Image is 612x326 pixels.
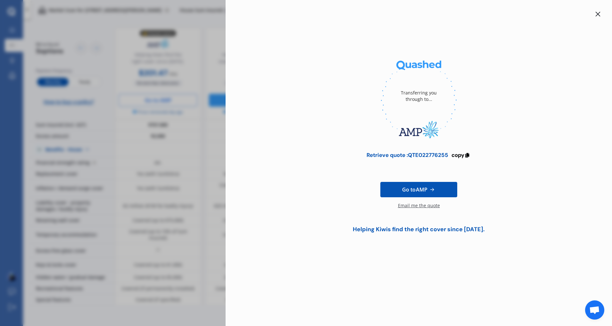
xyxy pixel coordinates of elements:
[393,77,444,115] div: Transferring you through to...
[398,202,440,215] div: Email me the quote
[585,300,604,320] div: Open chat
[348,226,489,233] div: Helping Kiwis find the right cover since [DATE].
[367,152,448,158] div: Retrieve quote : QTE022776255
[451,151,464,159] span: copy
[381,115,457,144] img: AMP.webp
[380,182,457,197] a: Go toAMP
[402,186,427,193] span: Go to AMP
